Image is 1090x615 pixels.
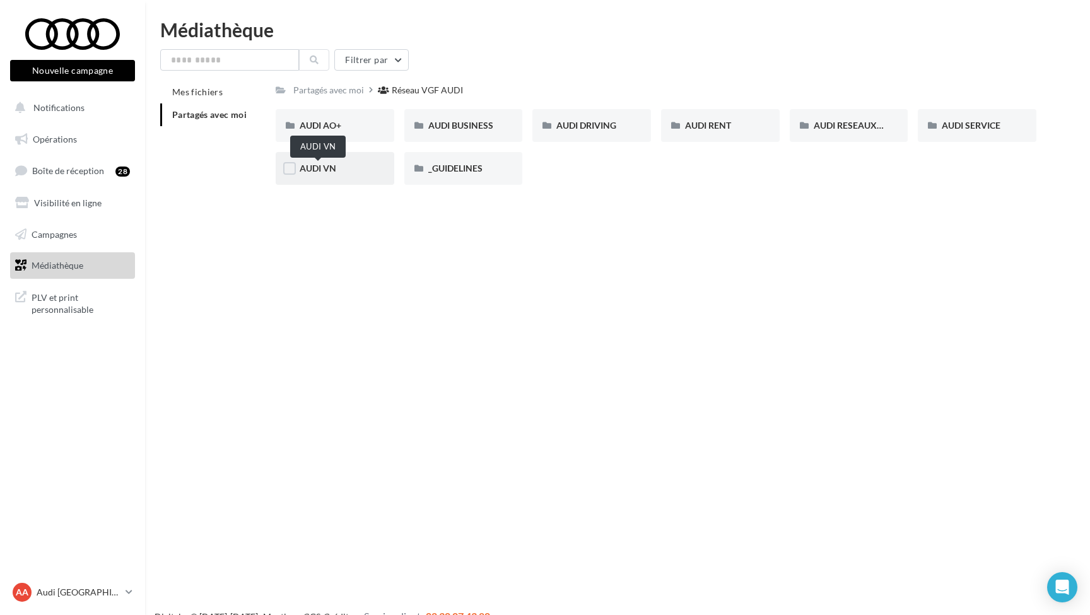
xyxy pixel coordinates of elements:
a: AA Audi [GEOGRAPHIC_DATA] [10,580,135,604]
div: AUDI VN [290,136,346,158]
button: Filtrer par [334,49,409,71]
div: 28 [115,167,130,177]
button: Nouvelle campagne [10,60,135,81]
span: AUDI BUSINESS [428,120,493,131]
a: Campagnes [8,221,138,248]
span: Campagnes [32,228,77,239]
span: Médiathèque [32,260,83,271]
span: AUDI AO+ [300,120,341,131]
span: PLV et print personnalisable [32,289,130,316]
span: AUDI DRIVING [556,120,616,131]
span: Notifications [33,102,85,113]
div: Open Intercom Messenger [1047,572,1077,602]
span: Mes fichiers [172,86,223,97]
span: _GUIDELINES [428,163,483,173]
button: Notifications [8,95,132,121]
span: Boîte de réception [32,165,104,176]
a: PLV et print personnalisable [8,284,138,321]
div: Médiathèque [160,20,1075,39]
span: Opérations [33,134,77,144]
span: Partagés avec moi [172,109,247,120]
a: Médiathèque [8,252,138,279]
span: Visibilité en ligne [34,197,102,208]
div: Réseau VGF AUDI [392,84,463,97]
a: Visibilité en ligne [8,190,138,216]
span: AUDI SERVICE [942,120,1000,131]
div: Partagés avec moi [293,84,364,97]
span: AA [16,586,28,599]
span: AUDI VN [300,163,336,173]
p: Audi [GEOGRAPHIC_DATA] [37,586,120,599]
span: AUDI RENT [685,120,731,131]
a: Opérations [8,126,138,153]
a: Boîte de réception28 [8,157,138,184]
span: AUDI RESEAUX SOCIAUX [814,120,918,131]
